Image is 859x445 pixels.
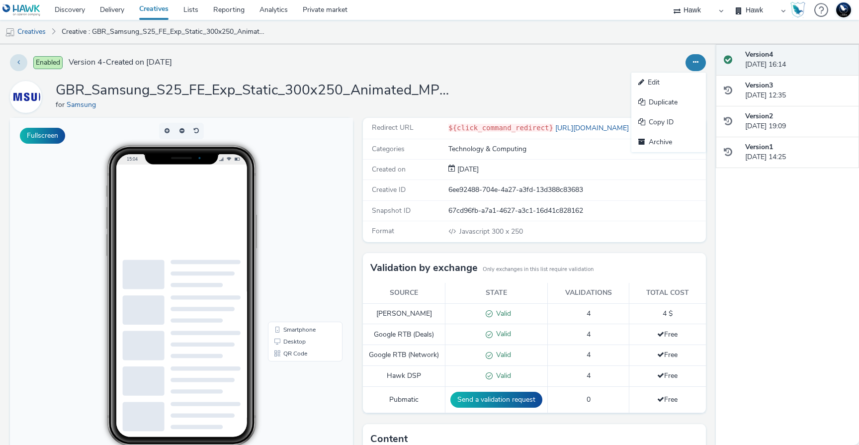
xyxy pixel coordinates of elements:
[260,206,331,218] li: Smartphone
[493,371,511,380] span: Valid
[587,309,591,318] span: 4
[631,132,706,152] a: Archive
[363,345,445,366] td: Google RTB (Network)
[745,50,773,59] strong: Version 4
[745,142,851,163] div: [DATE] 14:25
[69,57,172,68] span: Version 4 - Created on [DATE]
[363,366,445,387] td: Hawk DSP
[372,226,394,236] span: Format
[5,27,15,37] img: mobile
[455,165,479,175] div: Creation 22 September 2025, 14:25
[493,329,511,339] span: Valid
[745,111,773,121] strong: Version 2
[273,233,297,239] span: QR Code
[587,371,591,380] span: 4
[372,185,406,194] span: Creative ID
[370,261,478,275] h3: Validation by exchange
[657,350,678,359] span: Free
[553,123,633,133] a: [URL][DOMAIN_NAME]
[11,83,40,111] img: Samsung
[363,283,445,303] th: Source
[745,81,851,101] div: [DATE] 12:35
[631,112,706,132] a: Copy ID
[631,92,706,112] a: Duplicate
[67,100,100,109] a: Samsung
[745,50,851,70] div: [DATE] 16:14
[56,100,67,109] span: for
[260,218,331,230] li: Desktop
[448,124,553,132] code: ${click_command_redirect}
[273,221,296,227] span: Desktop
[372,123,414,132] span: Redirect URL
[587,395,591,404] span: 0
[448,144,705,154] div: Technology & Computing
[458,227,523,236] span: 300 x 250
[455,165,479,174] span: [DATE]
[445,283,548,303] th: State
[587,330,591,339] span: 4
[363,303,445,324] td: [PERSON_NAME]
[657,371,678,380] span: Free
[663,309,673,318] span: 4 $
[790,2,805,18] img: Hawk Academy
[745,142,773,152] strong: Version 1
[372,144,405,154] span: Categories
[629,283,706,303] th: Total cost
[56,81,453,100] h1: GBR_Samsung_S25_FE_Exp_Static_300x250_Animated_MPU_20250922
[745,81,773,90] strong: Version 3
[57,20,271,44] a: Creative : GBR_Samsung_S25_FE_Exp_Static_300x250_Animated_MPU_20250922
[20,128,65,144] button: Fullscreen
[33,56,63,69] span: Enabled
[448,206,705,216] div: 67cd96fb-a7a1-4627-a3c1-16d41c828162
[459,227,492,236] span: Javascript
[117,38,128,44] span: 15:04
[10,92,46,101] a: Samsung
[273,209,306,215] span: Smartphone
[260,230,331,242] li: QR Code
[657,395,678,404] span: Free
[363,386,445,413] td: Pubmatic
[790,2,809,18] a: Hawk Academy
[493,309,511,318] span: Valid
[836,2,851,17] img: Support Hawk
[745,111,851,132] div: [DATE] 19:09
[448,185,705,195] div: 6ee92488-704e-4a27-a3fd-13d388c83683
[2,4,41,16] img: undefined Logo
[657,330,678,339] span: Free
[372,206,411,215] span: Snapshot ID
[483,266,594,273] small: Only exchanges in this list require validation
[493,350,511,359] span: Valid
[631,73,706,92] a: Edit
[450,392,542,408] button: Send a validation request
[587,350,591,359] span: 4
[363,324,445,345] td: Google RTB (Deals)
[372,165,406,174] span: Created on
[548,283,629,303] th: Validations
